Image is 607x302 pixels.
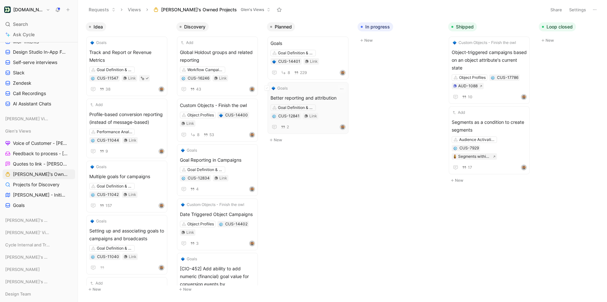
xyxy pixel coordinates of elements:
span: Call Recordings [13,90,46,97]
button: 157 [98,202,113,209]
img: avatar [159,149,164,154]
div: Object Profiles [187,112,214,118]
button: 4 [189,186,200,193]
div: 💠 [272,114,276,118]
span: Goals [187,147,197,154]
span: Goals [96,164,106,170]
div: Glen's Views [3,126,75,136]
button: 🔷Goals [270,85,289,92]
div: AUD-1088 [458,83,478,89]
a: Slack [3,68,75,78]
button: 3 [189,240,200,247]
img: avatar [159,87,164,92]
img: 🪆 [453,155,457,158]
span: Goals [187,256,197,262]
a: 🔷Custom Objects - Finish the owlDate Triggered Object CampaignsObject ProfilesLink3avatar [177,199,258,250]
div: CUS-12841 [278,113,300,119]
span: Segments as a condition to create segments [452,118,527,134]
button: 53 [202,131,215,138]
button: 🔷 [272,59,276,64]
a: 🔷GoalsBetter reporting and attributionGoal Definition & AttributionLink2avatar [268,82,348,134]
span: 9 [105,149,108,153]
span: Self-serve interviews [13,59,57,66]
img: avatar [250,87,254,92]
span: 43 [196,87,201,91]
a: Call Recordings [3,89,75,98]
img: 💠 [91,193,95,197]
img: 🔷 [90,41,94,45]
span: [PERSON_NAME] [5,266,40,273]
img: 💠 [91,139,95,143]
div: Goal Definition & Attribution [97,67,133,73]
div: 💠 [491,75,495,80]
div: CUS-14402 [225,221,248,227]
span: Track and Report or Revenue Metrics [89,49,164,64]
button: 🔷Goals [180,147,198,154]
button: Discovery [176,22,209,31]
h1: [DOMAIN_NAME] [13,7,43,13]
span: 38 [105,87,111,91]
a: 🔷GoalsMultiple goals for campaignsGoal Definition & AttributionLink157avatar [86,161,167,212]
button: 💠 [181,76,186,81]
div: Design Team [3,289,75,301]
img: 💠 [491,76,495,80]
div: CUS-14401 [278,58,300,65]
a: Ask Cycle [3,30,75,39]
a: AddGlobal Holdout groups and related reportingWorkflow CampaignsLink43avatar [177,37,258,96]
span: [CIO-452] Add ability to add numeric (financial) goal value for conversion events by email/campai... [180,265,255,296]
span: Goals [277,85,288,92]
a: 🔷GoalsSetting up and associating goals to campaigns and broadcastsGoal Definition & AttributionLi... [86,215,167,275]
div: [PERSON_NAME]'s Views [3,277,75,288]
div: Cycle Internal and Tracking [3,240,75,250]
span: Glen's Views [5,128,31,134]
span: Goal Reporting in Campaigns [180,156,255,164]
div: Link [310,58,318,65]
button: 8 [189,131,201,139]
div: Object Profiles [459,74,486,81]
div: Search [3,19,75,29]
div: Link [219,75,227,81]
img: avatar [522,95,526,99]
button: Planned [267,22,295,31]
button: New [267,136,352,144]
span: [PERSON_NAME] Views [5,115,49,122]
div: Goal Definition & Attribution [187,167,224,173]
div: PlannedNew [264,19,355,147]
button: Views [125,5,144,15]
span: AI Assistant Chats [13,101,51,107]
span: Search [13,20,28,28]
div: Glen's ViewsVoice of Customer - [PERSON_NAME]Feedback to process - [PERSON_NAME]Quotes to link - ... [3,126,75,210]
span: Goals [96,218,106,224]
div: 💠 [91,138,95,143]
img: 💠 [219,222,223,226]
button: In progress [358,22,393,31]
a: AddProfile-based conversion reporting (instead of message-based)Performance AnalysisLink9avatar [86,99,167,158]
button: Add [180,39,194,46]
a: 🔷Custom Objects - Finish the owlObject-triggered campaigns based on an object attribute's current... [449,37,530,104]
div: 💠 [91,76,95,81]
span: Planned [275,24,292,30]
div: CUS-11044 [97,137,119,144]
img: 💠 [272,114,276,118]
span: Cycle Internal and Tracking [5,242,50,248]
span: Shipped [456,24,474,30]
img: avatar [340,125,345,129]
div: [PERSON_NAME]'s Views [3,215,75,227]
div: In progressNew [355,19,446,48]
div: ShippedNew [446,19,536,188]
button: 10 [461,93,474,101]
span: Voice of Customer - [PERSON_NAME] [13,140,68,146]
span: Custom Objects - Finish the owl [187,201,244,208]
button: 🔷Goals [89,218,107,224]
img: avatar [159,203,164,208]
button: Share [547,5,565,14]
img: 💠 [182,177,185,180]
a: AddSegments as a condition to create segmentsAudience Activation🪆Segments within segments17avatar [449,106,530,174]
button: 8 [280,69,292,77]
span: [PERSON_NAME]'s Views [5,217,50,223]
div: Design Team [3,289,75,299]
img: 🔷 [181,203,185,207]
span: Custom Objects - Finish the owl [180,102,255,109]
span: Goals [270,39,346,47]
